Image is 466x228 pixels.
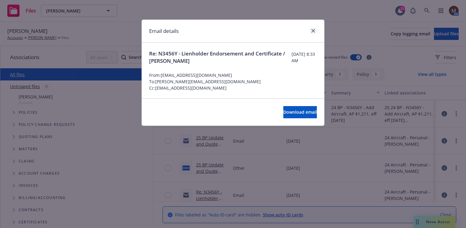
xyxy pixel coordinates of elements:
span: Cc: [EMAIL_ADDRESS][DOMAIN_NAME] [149,85,317,91]
span: Re: N3456Y - Lienholder Endorsement and Certificate / [PERSON_NAME] [149,50,292,65]
a: close [310,27,317,34]
span: To: [PERSON_NAME][EMAIL_ADDRESS][DOMAIN_NAME] [149,78,317,85]
button: Download email [283,106,317,118]
span: Download email [283,109,317,115]
h1: Email details [149,27,179,35]
span: [DATE] 8:33 AM [292,51,317,64]
span: From: [EMAIL_ADDRESS][DOMAIN_NAME] [149,72,317,78]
